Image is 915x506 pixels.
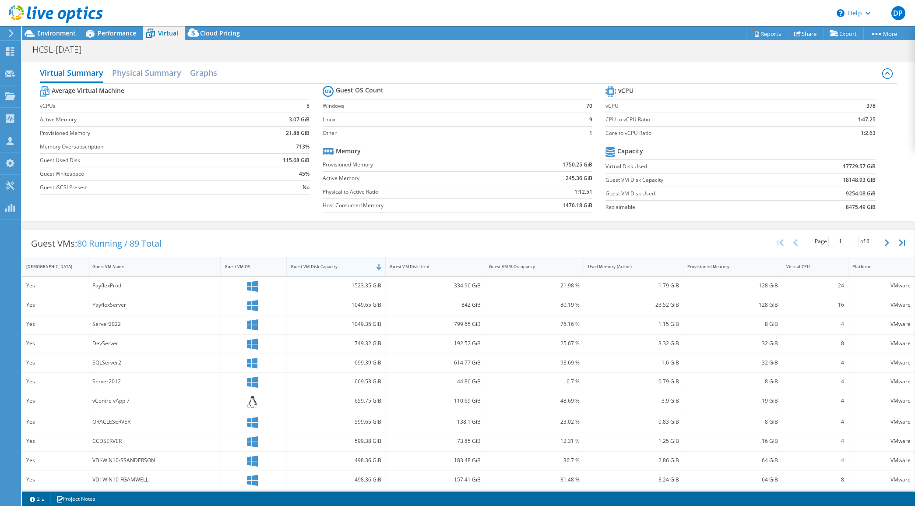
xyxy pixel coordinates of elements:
[92,417,216,427] div: ORACLESERVER
[323,160,508,169] label: Provisioned Memory
[40,102,245,110] label: vCPUs
[291,319,381,329] div: 1049.35 GiB
[24,493,51,504] a: 2
[837,9,845,17] svg: \n
[843,162,876,171] b: 17729.57 GiB
[687,417,778,427] div: 8 GiB
[40,64,103,83] h2: Virtual Summary
[489,358,580,368] div: 93.69 %
[390,300,480,310] div: 842 GiB
[40,156,245,165] label: Guest Used Disk
[489,475,580,485] div: 31.48 %
[291,417,381,427] div: 599.65 GiB
[588,396,679,406] div: 3.9 GiB
[26,264,74,269] div: [DEMOGRAPHIC_DATA]
[291,377,381,386] div: 669.53 GiB
[489,436,580,446] div: 12.31 %
[605,102,804,110] label: vCPU
[92,339,216,348] div: DevServer
[687,264,767,269] div: Provisioned Memory
[37,29,76,37] span: Environment
[786,300,844,310] div: 16
[489,300,580,310] div: 80.19 %
[588,281,679,290] div: 1.79 GiB
[586,102,592,110] b: 70
[852,436,911,446] div: VMware
[28,45,95,54] h1: HCSL-[DATE]
[323,174,508,183] label: Active Memory
[289,115,310,124] b: 3.07 GiB
[687,300,778,310] div: 128 GiB
[588,339,679,348] div: 3.32 GiB
[605,115,804,124] label: CPU to vCPU Ratio
[26,358,84,368] div: Yes
[303,183,310,192] b: No
[605,162,782,171] label: Virtual Disk Used
[336,86,384,95] b: Guest OS Count
[390,417,480,427] div: 138.1 GiB
[286,129,310,138] b: 21.88 GiB
[158,29,178,37] span: Virtual
[687,436,778,446] div: 16 GiB
[489,319,580,329] div: 76.16 %
[786,264,834,269] div: Virtual CPU
[390,281,480,290] div: 334.96 GiB
[489,377,580,386] div: 6.7 %
[588,475,679,485] div: 3.24 GiB
[26,281,84,290] div: Yes
[786,396,844,406] div: 4
[92,319,216,329] div: Server2022
[687,396,778,406] div: 19 GiB
[190,64,217,81] h2: Graphs
[589,129,592,138] b: 1
[786,436,844,446] div: 4
[336,147,361,156] b: Memory
[746,27,788,40] a: Reports
[786,456,844,465] div: 4
[92,281,216,290] div: PayflexProd
[390,456,480,465] div: 183.48 GiB
[26,319,84,329] div: Yes
[26,339,84,348] div: Yes
[866,237,869,245] span: 6
[588,436,679,446] div: 1.25 GiB
[112,64,181,81] h2: Physical Summary
[605,189,782,198] label: Guest VM Disk Used
[225,264,272,269] div: Guest VM OS
[786,377,844,386] div: 4
[687,339,778,348] div: 32 GiB
[40,129,245,138] label: Provisioned Memory
[291,281,381,290] div: 1523.35 GiB
[866,102,876,110] b: 378
[618,86,633,95] b: vCPU
[852,281,911,290] div: VMware
[489,417,580,427] div: 23.02 %
[390,339,480,348] div: 192.52 GiB
[788,27,823,40] a: Share
[489,264,569,269] div: Guest VM % Occupancy
[617,147,643,156] b: Capacity
[390,319,480,329] div: 799.65 GiB
[852,456,911,465] div: VMware
[390,264,470,269] div: Guest VM Disk Used
[786,281,844,290] div: 24
[291,456,381,465] div: 498.36 GiB
[40,170,245,178] label: Guest Whitespace
[823,27,864,40] a: Export
[92,436,216,446] div: CCDSERVER
[26,456,84,465] div: Yes
[489,456,580,465] div: 36.7 %
[296,142,310,151] b: 713%
[26,396,84,406] div: Yes
[566,174,592,183] b: 245.36 GiB
[291,475,381,485] div: 498.36 GiB
[26,417,84,427] div: Yes
[589,115,592,124] b: 9
[891,6,905,20] span: DP
[852,417,911,427] div: VMware
[687,456,778,465] div: 64 GiB
[588,456,679,465] div: 2.86 GiB
[390,377,480,386] div: 44.86 GiB
[852,339,911,348] div: VMware
[291,339,381,348] div: 749.32 GiB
